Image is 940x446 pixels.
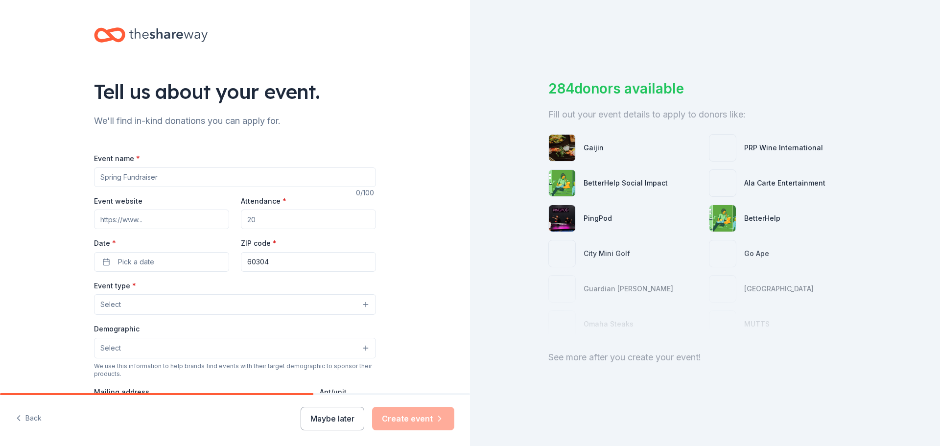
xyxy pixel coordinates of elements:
div: We'll find in-kind donations you can apply for. [94,113,376,129]
img: photo for Ala Carte Entertainment [709,170,736,196]
div: Tell us about your event. [94,78,376,105]
div: PingPod [584,212,612,224]
input: Spring Fundraiser [94,167,376,187]
span: Select [100,299,121,310]
input: 20 [241,210,376,229]
label: Event website [94,196,142,206]
button: Back [16,408,42,429]
label: Event type [94,281,136,291]
label: Event name [94,154,140,164]
label: Mailing address [94,387,149,397]
button: Maybe later [301,407,364,430]
div: 284 donors available [548,78,862,99]
label: Demographic [94,324,140,334]
div: PRP Wine International [744,142,823,154]
img: photo for BetterHelp Social Impact [549,170,575,196]
div: Fill out your event details to apply to donors like: [548,107,862,122]
button: Select [94,338,376,358]
img: photo for PingPod [549,205,575,232]
div: BetterHelp [744,212,780,224]
img: photo for Gaijin [549,135,575,161]
button: Select [94,294,376,315]
label: Attendance [241,196,286,206]
div: BetterHelp Social Impact [584,177,668,189]
span: Select [100,342,121,354]
span: Pick a date [118,256,154,268]
div: We use this information to help brands find events with their target demographic to sponsor their... [94,362,376,378]
label: Apt/unit [320,387,347,397]
input: https://www... [94,210,229,229]
label: Date [94,238,229,248]
label: ZIP code [241,238,277,248]
div: Gaijin [584,142,604,154]
div: 0 /100 [356,187,376,199]
button: Pick a date [94,252,229,272]
img: photo for PRP Wine International [709,135,736,161]
input: 12345 (U.S. only) [241,252,376,272]
div: See more after you create your event! [548,350,862,365]
div: Ala Carte Entertainment [744,177,825,189]
img: photo for BetterHelp [709,205,736,232]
